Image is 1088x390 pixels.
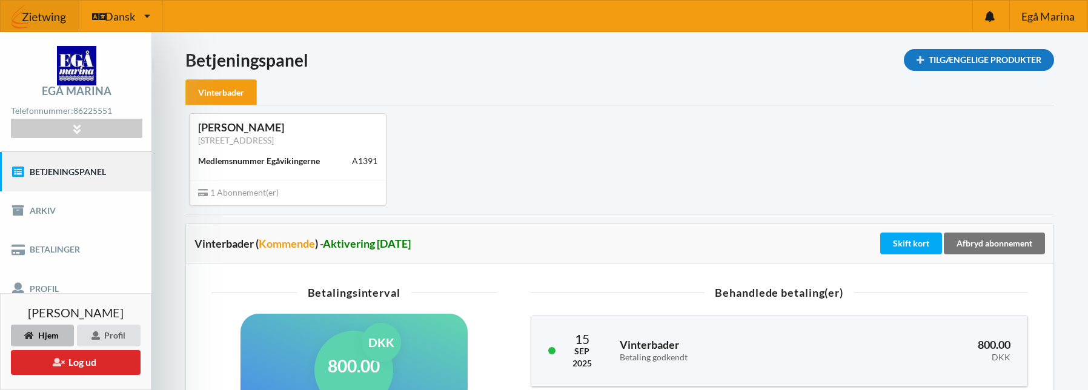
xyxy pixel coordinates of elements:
div: Behandlede betaling(er) [531,287,1029,298]
div: Betaling godkendt [620,352,824,363]
span: Egå Marina [1021,11,1075,22]
div: Egå Marina [42,85,111,96]
div: Vinterbader [194,237,878,250]
span: 1 Abonnement(er) [198,187,279,197]
button: Log ud [11,350,141,375]
div: 2025 [572,357,592,369]
div: Skift kort [880,233,942,254]
div: A1391 [352,155,377,167]
div: Medlemsnummer Egåvikingerne [198,155,320,167]
div: Tilgængelige Produkter [904,49,1054,71]
div: Afbryd abonnement [944,233,1045,254]
div: DKK [362,323,401,362]
div: DKK [841,352,1010,363]
h1: 800.00 [328,355,380,377]
div: 15 [572,332,592,345]
span: 800.00 [978,338,1010,351]
h1: Betjeningspanel [185,49,1054,71]
div: Betalingsinterval [211,287,497,298]
div: Sep [572,345,592,357]
span: Aktivering [DATE] [323,237,411,250]
span: [PERSON_NAME] [28,306,124,319]
div: Hjem [11,325,74,346]
a: [STREET_ADDRESS] [198,135,274,145]
img: logo [57,46,96,85]
h3: Vinterbader [620,338,824,362]
span: Dansk [105,11,135,22]
div: Vinterbader [185,79,257,105]
strong: 86225551 [73,105,112,116]
div: [PERSON_NAME] [198,121,377,134]
span: Kommende [259,237,315,250]
div: Telefonnummer: [11,103,142,119]
div: ( ) - [256,237,411,250]
div: Profil [77,325,141,346]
